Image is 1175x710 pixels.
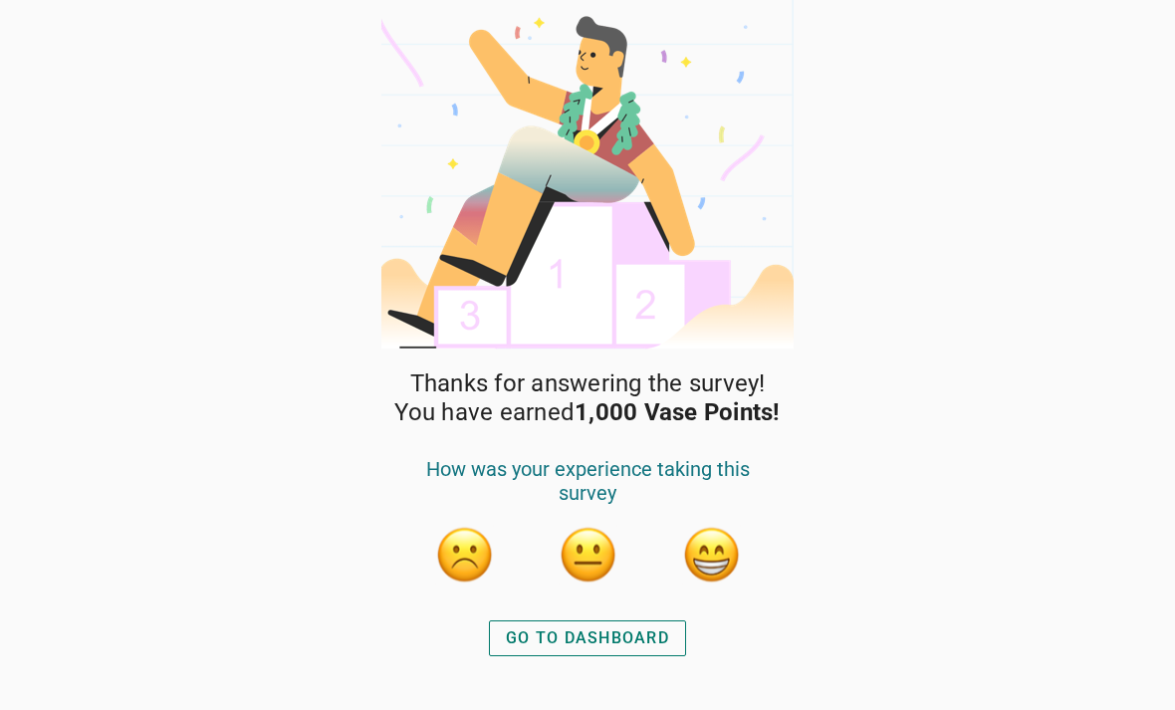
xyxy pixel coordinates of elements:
[410,369,766,398] span: Thanks for answering the survey!
[394,398,780,427] span: You have earned
[506,626,669,650] div: GO TO DASHBOARD
[575,398,781,426] strong: 1,000 Vase Points!
[402,457,773,525] div: How was your experience taking this survey
[489,620,686,656] button: GO TO DASHBOARD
